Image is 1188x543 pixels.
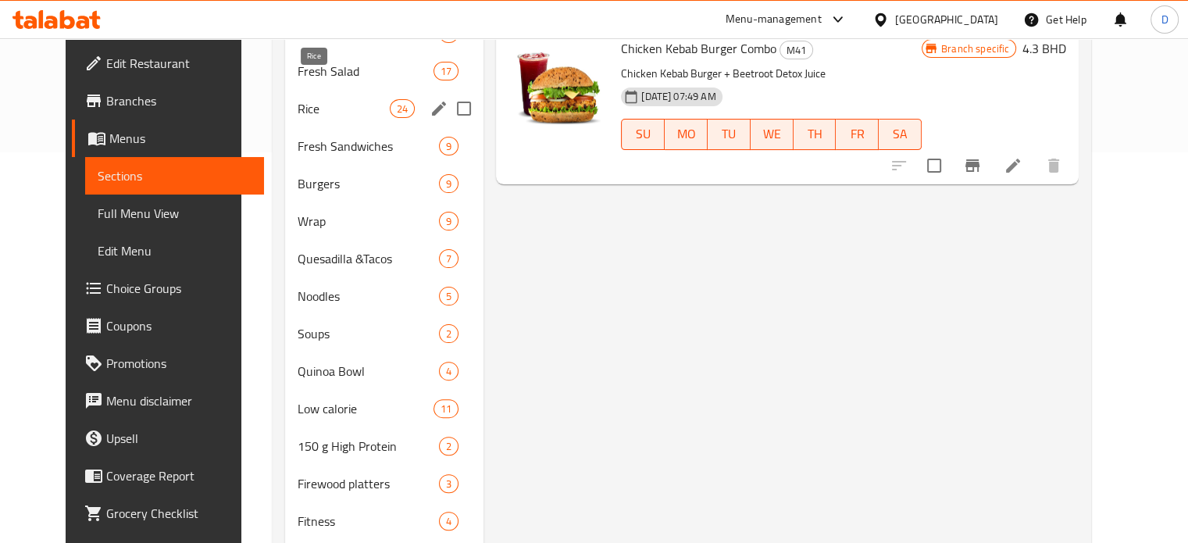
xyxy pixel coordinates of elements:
a: Edit menu item [1004,156,1022,175]
span: TH [800,123,830,145]
button: WE [751,119,794,150]
span: TU [714,123,744,145]
div: Quinoa Bowl4 [285,352,483,390]
button: MO [665,119,708,150]
span: SA [885,123,915,145]
span: Edit Restaurant [106,54,252,73]
div: Noodles5 [285,277,483,315]
div: items [439,362,458,380]
div: Firewood platters3 [285,465,483,502]
a: Choice Groups [72,270,264,307]
span: 9 [440,177,458,191]
span: Wrap [298,212,439,230]
span: 17 [434,64,458,79]
span: [DATE] 07:49 AM [635,89,722,104]
img: Chicken Kebab Burger Combo [508,38,608,138]
div: items [439,474,458,493]
div: Low calorie11 [285,390,483,427]
span: Edit Menu [98,241,252,260]
span: Fresh Salad [298,62,433,80]
span: Coupons [106,316,252,335]
h6: 4.3 BHD [1022,38,1066,59]
span: 7 [440,252,458,266]
a: Branches [72,82,264,120]
div: items [439,174,458,193]
a: Promotions [72,345,264,382]
span: Menu disclaimer [106,391,252,410]
div: Menu-management [726,10,822,29]
button: SU [621,119,665,150]
div: Fresh Salad17 [285,52,483,90]
a: Coverage Report [72,457,264,495]
span: Choice Groups [106,279,252,298]
span: 150 g High Protein [298,437,439,455]
a: Edit Menu [85,232,264,270]
span: Grocery Checklist [106,504,252,523]
div: Fitness4 [285,502,483,540]
button: Branch-specific-item [954,147,991,184]
div: M41 [780,41,813,59]
span: Low calorie [298,399,433,418]
a: Sections [85,157,264,195]
div: items [433,399,458,418]
div: Soups [298,324,439,343]
button: FR [836,119,879,150]
span: 3 [440,477,458,491]
span: Fitness [298,512,439,530]
span: 4 [440,514,458,529]
div: Soups2 [285,315,483,352]
div: Quesadilla &Tacos7 [285,240,483,277]
div: items [439,287,458,305]
span: D [1161,11,1168,28]
span: Coverage Report [106,466,252,485]
span: Select to update [918,149,951,182]
div: items [439,324,458,343]
span: 11 [434,402,458,416]
span: 24 [391,102,414,116]
span: Quinoa Bowl [298,362,439,380]
span: 9 [440,139,458,154]
div: items [439,137,458,155]
a: Coupons [72,307,264,345]
div: Rice24edit [285,90,483,127]
span: Noodles [298,287,439,305]
span: Firewood platters [298,474,439,493]
a: Grocery Checklist [72,495,264,532]
div: Burgers9 [285,165,483,202]
span: Fresh Sandwiches [298,137,439,155]
span: Chicken Kebab Burger Combo [621,37,776,60]
span: Quesadilla &Tacos [298,249,439,268]
span: Burgers [298,174,439,193]
div: items [439,437,458,455]
span: 5 [440,289,458,304]
span: 9 [440,214,458,229]
div: items [433,62,458,80]
div: items [439,512,458,530]
div: 150 g High Protein2 [285,427,483,465]
span: Upsell [106,429,252,448]
span: Rice [298,99,390,118]
div: Wrap9 [285,202,483,240]
a: Edit Restaurant [72,45,264,82]
div: Fresh Sandwiches9 [285,127,483,165]
p: Chicken Kebab Burger + Beetroot Detox Juice [621,64,922,84]
span: SU [628,123,658,145]
span: 2 [440,327,458,341]
div: items [439,212,458,230]
a: Full Menu View [85,195,264,232]
span: Branches [106,91,252,110]
span: WE [757,123,787,145]
button: TU [708,119,751,150]
span: MO [671,123,701,145]
span: Full Menu View [98,204,252,223]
